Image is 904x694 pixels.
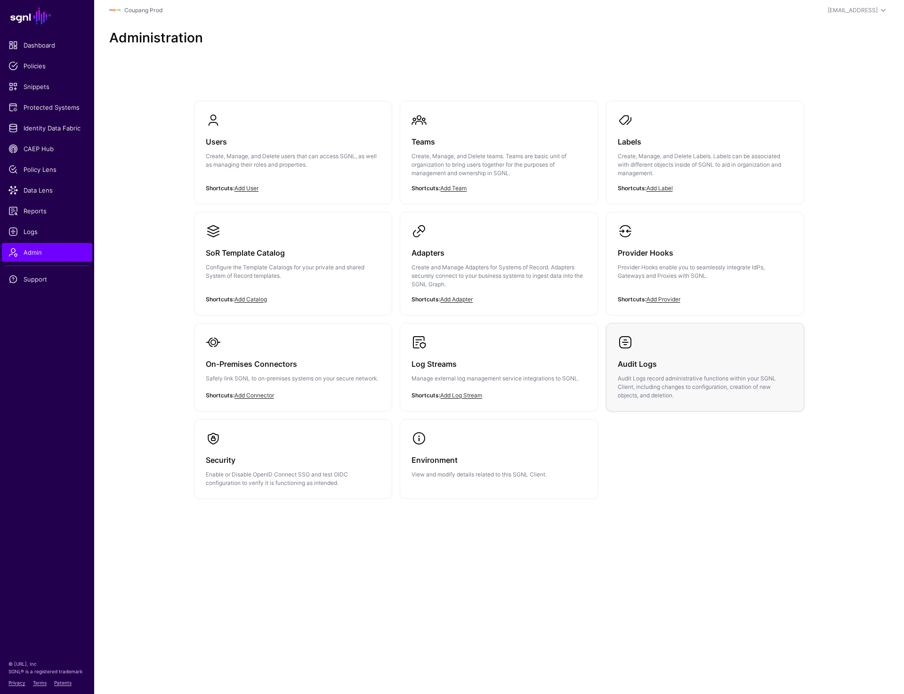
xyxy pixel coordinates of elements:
[8,40,86,50] span: Dashboard
[206,152,380,169] p: Create, Manage, and Delete users that can access SGNL, as well as managing their roles and proper...
[234,392,274,399] a: Add Connector
[206,392,234,399] strong: Shortcuts:
[8,668,86,675] p: SGNL® is a registered trademark
[412,185,440,192] strong: Shortcuts:
[206,470,380,487] p: Enable or Disable OpenID Connect SSO and test OIDC configuration to verify it is functioning as i...
[8,186,86,195] span: Data Lens
[440,185,467,192] a: Add Team
[618,246,792,259] h3: Provider Hooks
[234,296,267,303] a: Add Catalog
[606,323,804,411] a: Audit LogsAudit Logs record administrative functions within your SGNL Client, including changes t...
[206,453,380,467] h3: Security
[400,101,597,204] a: TeamsCreate, Manage, and Delete teams. Teams are basic unit of organization to bring users togeth...
[400,212,597,315] a: AdaptersCreate and Manage Adapters for Systems of Record. Adapters securely connect to your busin...
[618,152,792,178] p: Create, Manage, and Delete Labels. Labels can be associated with different objects inside of SGNL...
[8,248,86,257] span: Admin
[2,139,92,158] a: CAEP Hub
[412,357,586,371] h3: Log Streams
[194,420,392,499] a: SecurityEnable or Disable OpenID Connect SSO and test OIDC configuration to verify it is function...
[6,6,89,26] a: SGNL
[206,357,380,371] h3: On-Premises Connectors
[234,185,258,192] a: Add User
[8,144,86,153] span: CAEP Hub
[412,374,586,383] p: Manage external log management service integrations to SGNL.
[8,103,86,112] span: Protected Systems
[8,123,86,133] span: Identity Data Fabric
[400,323,597,409] a: Log StreamsManage external log management service integrations to SGNL.
[618,263,792,280] p: Provider Hooks enable you to seamlessly integrate IdPs, Gateways and Proxies with SGNL.
[194,212,392,307] a: SoR Template CatalogConfigure the Template Catalogs for your private and shared System of Record ...
[2,181,92,200] a: Data Lens
[646,185,673,192] a: Add Label
[606,212,804,307] a: Provider HooksProvider Hooks enable you to seamlessly integrate IdPs, Gateways and Proxies with S...
[194,101,392,195] a: UsersCreate, Manage, and Delete users that can access SGNL, as well as managing their roles and p...
[206,374,380,383] p: Safely link SGNL to on-premises systems on your secure network.
[206,185,234,192] strong: Shortcuts:
[2,56,92,75] a: Policies
[8,61,86,71] span: Policies
[412,152,586,178] p: Create, Manage, and Delete teams. Teams are basic unit of organization to bring users together fo...
[206,296,234,303] strong: Shortcuts:
[8,165,86,174] span: Policy Lens
[124,7,162,14] a: Coupang Prod
[2,119,92,137] a: Identity Data Fabric
[194,323,392,409] a: On-Premises ConnectorsSafely link SGNL to on-premises systems on your secure network.
[412,246,586,259] h3: Adapters
[2,160,92,179] a: Policy Lens
[2,202,92,220] a: Reports
[606,101,804,204] a: LabelsCreate, Manage, and Delete Labels. Labels can be associated with different objects inside o...
[2,222,92,241] a: Logs
[8,680,25,686] a: Privacy
[618,185,646,192] strong: Shortcuts:
[828,6,878,15] div: [EMAIL_ADDRESS]
[2,98,92,117] a: Protected Systems
[33,680,47,686] a: Terms
[646,296,680,303] a: Add Provider
[206,246,380,259] h3: SoR Template Catalog
[206,135,380,148] h3: Users
[2,36,92,55] a: Dashboard
[54,680,72,686] a: Patents
[412,392,440,399] strong: Shortcuts:
[2,243,92,262] a: Admin
[8,227,86,236] span: Logs
[412,453,586,467] h3: Environment
[400,420,597,490] a: EnvironmentView and modify details related to this SGNL Client.
[412,470,586,479] p: View and modify details related to this SGNL Client.
[206,263,380,280] p: Configure the Template Catalogs for your private and shared System of Record templates.
[618,357,792,371] h3: Audit Logs
[618,374,792,400] p: Audit Logs record administrative functions within your SGNL Client, including changes to configur...
[109,30,889,46] h2: Administration
[8,82,86,91] span: Snippets
[8,660,86,668] p: © [URL], Inc
[109,5,121,16] img: svg+xml;base64,PHN2ZyBpZD0iTG9nbyIgeG1sbnM9Imh0dHA6Ly93d3cudzMub3JnLzIwMDAvc3ZnIiB3aWR0aD0iMTIxLj...
[440,296,473,303] a: Add Adapter
[8,274,86,284] span: Support
[2,77,92,96] a: Snippets
[618,135,792,148] h3: Labels
[412,296,440,303] strong: Shortcuts:
[412,263,586,289] p: Create and Manage Adapters for Systems of Record. Adapters securely connect to your business syst...
[618,296,646,303] strong: Shortcuts:
[412,135,586,148] h3: Teams
[8,206,86,216] span: Reports
[440,392,482,399] a: Add Log Stream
